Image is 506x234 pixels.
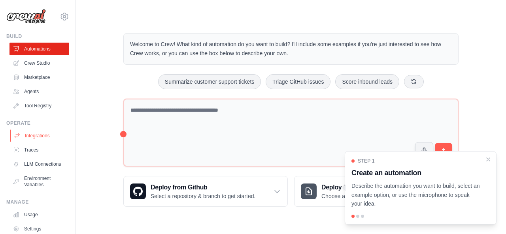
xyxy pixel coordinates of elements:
p: Choose a zip file to upload. [321,192,388,200]
a: Environment Variables [9,172,69,191]
a: Agents [9,85,69,98]
p: Select a repository & branch to get started. [151,192,255,200]
div: Operate [6,120,69,126]
a: Automations [9,43,69,55]
h3: Deploy from zip file [321,183,388,192]
button: Triage GitHub issues [266,74,330,89]
iframe: Chat Widget [466,196,506,234]
button: Summarize customer support tickets [158,74,261,89]
p: Describe the automation you want to build, select an example option, or use the microphone to spe... [351,182,480,208]
a: Traces [9,144,69,156]
h3: Create an automation [351,167,480,178]
a: Tool Registry [9,99,69,112]
button: Score inbound leads [335,74,399,89]
a: Integrations [10,129,70,142]
a: Marketplace [9,71,69,84]
div: Build [6,33,69,39]
img: Logo [6,9,46,24]
a: Crew Studio [9,57,69,69]
a: LLM Connections [9,158,69,170]
span: Step 1 [358,158,375,164]
div: Manage [6,199,69,205]
p: Welcome to Crew! What kind of automation do you want to build? I'll include some examples if you'... [130,40,452,58]
button: Close walkthrough [485,156,491,163]
h3: Deploy from Github [151,183,255,192]
a: Usage [9,208,69,221]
